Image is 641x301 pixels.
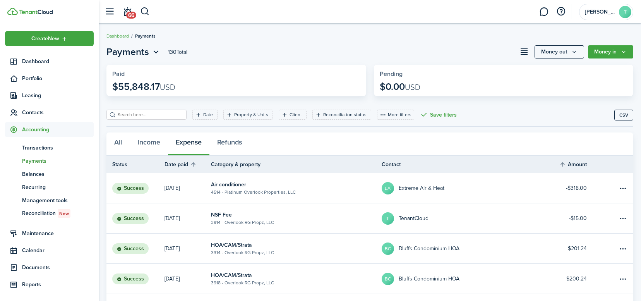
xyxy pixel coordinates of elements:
[112,273,149,284] status: Success
[535,45,584,58] button: Open menu
[192,110,218,120] filter-tag: Open filter
[165,203,211,233] a: [DATE]
[585,9,616,15] span: Trisha
[5,141,94,154] a: Transactions
[5,54,94,69] a: Dashboard
[382,173,552,203] a: EAExtreme Air & Heat
[211,203,382,233] a: NSF Fee3914 - Overlook RG Propz, LLC
[126,12,136,19] span: 66
[211,173,382,203] a: Air conditioner4514 - Platinum Overlook Properties, LLC
[211,279,274,286] table-subtitle: 3918 - Overlook RG Propz, LLC
[405,81,420,93] span: USD
[380,81,420,92] p: $0.00
[614,110,633,120] button: CSV
[5,31,94,46] button: Open menu
[22,144,94,152] span: Transactions
[165,173,211,203] a: [DATE]
[31,36,59,41] span: Create New
[552,264,598,294] a: -$200.24
[106,173,165,203] a: Success
[112,243,149,254] status: Success
[209,132,250,156] button: Refunds
[135,33,156,40] span: Payments
[223,110,273,120] filter-tag: Open filter
[382,243,394,255] avatar-text: BC
[116,111,184,119] input: Search here...
[312,110,371,120] filter-tag: Open filter
[420,110,457,120] button: Save filters
[536,2,551,22] a: Messaging
[290,111,302,118] filter-tag-label: Client
[165,160,211,169] th: Sort
[211,241,252,249] table-info-title: HOA/CAM/Strata
[588,45,633,58] button: Open menu
[211,264,382,294] a: HOA/CAM/Strata3918 - Overlook RG Propz, LLC
[552,234,598,263] a: -$201.24
[211,249,274,256] table-subtitle: 3314 - Overlook RG Propz, LLC
[377,110,414,120] button: More filters
[5,277,94,292] a: Reports
[130,132,168,156] button: Income
[399,276,459,282] table-profile-info-text: Bluffs Condominium HOA
[399,185,444,191] table-profile-info-text: Extreme Air & Heat
[140,5,150,18] button: Search
[22,108,94,117] span: Contacts
[22,170,94,178] span: Balances
[120,2,135,22] a: Notifications
[399,215,428,222] table-profile-info-text: TenantCloud
[106,160,165,169] th: Status
[106,203,165,233] a: Success
[5,194,94,207] a: Management tools
[22,280,94,289] span: Reports
[211,211,232,219] table-info-title: NSF Fee
[168,48,187,56] header-page-total: 130 Total
[112,183,149,194] status: Success
[112,81,175,92] p: $55,848.17
[106,45,161,59] button: Open menu
[165,264,211,294] a: [DATE]
[7,8,18,15] img: TenantCloud
[559,160,598,169] th: Sort
[211,189,296,196] table-subtitle: 4514 - Platinum Overlook Properties, LLC
[106,33,129,40] a: Dashboard
[552,203,598,233] a: -$15.00
[165,234,211,263] a: [DATE]
[19,10,53,14] img: TenantCloud
[619,6,631,18] avatar-text: T
[106,45,149,59] span: Payments
[211,234,382,263] a: HOA/CAM/Strata3314 - Overlook RG Propz, LLC
[106,234,165,263] a: Success
[5,181,94,194] a: Recurring
[112,71,360,77] widget-stats-title: Paid
[399,246,459,252] table-profile-info-text: Bluffs Condominium HOA
[382,264,552,294] a: BCBluffs Condominium HOA
[234,111,268,118] filter-tag-label: Property & Units
[535,45,584,58] button: Money out
[382,212,394,225] avatar-text: T
[22,196,94,205] span: Management tools
[22,74,94,83] span: Portfolio
[59,210,69,217] span: New
[106,264,165,294] a: Success
[382,160,552,169] th: Contact
[22,126,94,134] span: Accounting
[211,271,252,279] table-info-title: HOA/CAM/Strata
[22,183,94,191] span: Recurring
[5,154,94,167] a: Payments
[588,45,633,58] button: Money in
[22,157,94,165] span: Payments
[22,57,94,65] span: Dashboard
[279,110,307,120] filter-tag: Open filter
[106,45,161,59] button: Payments
[211,219,274,226] table-subtitle: 3914 - Overlook RG Propz, LLC
[382,234,552,263] a: BCBluffs Condominium HOA
[22,91,94,100] span: Leasing
[211,181,246,189] table-info-title: Air conditioner
[203,111,213,118] filter-tag-label: Date
[554,5,567,18] button: Open resource center
[552,173,598,203] a: -$318.00
[160,81,175,93] span: USD
[5,207,94,220] a: ReconciliationNew
[382,273,394,285] avatar-text: BC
